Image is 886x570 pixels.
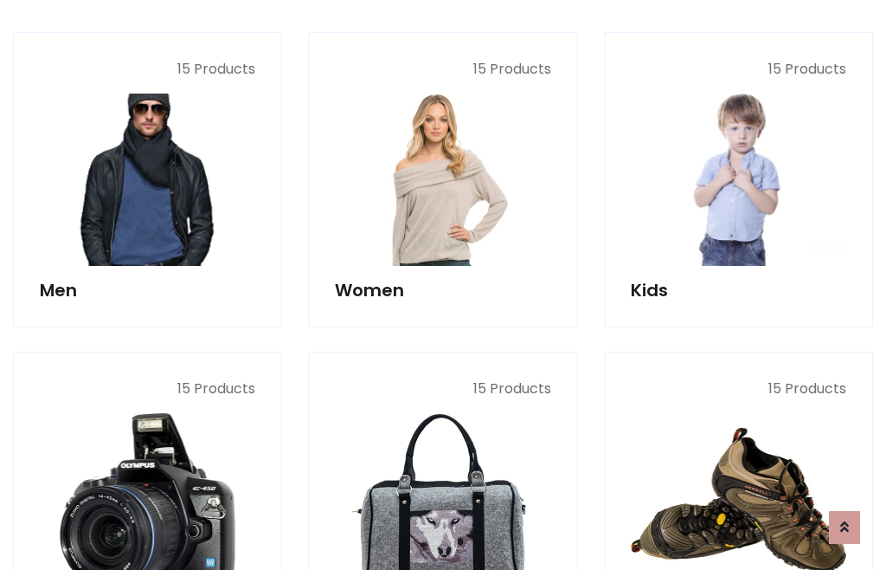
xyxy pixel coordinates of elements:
[335,379,550,399] p: 15 Products
[40,379,255,399] p: 15 Products
[40,59,255,80] p: 15 Products
[40,280,255,301] h5: Men
[631,280,846,301] h5: Kids
[335,280,550,301] h5: Women
[335,59,550,80] p: 15 Products
[631,379,846,399] p: 15 Products
[631,59,846,80] p: 15 Products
